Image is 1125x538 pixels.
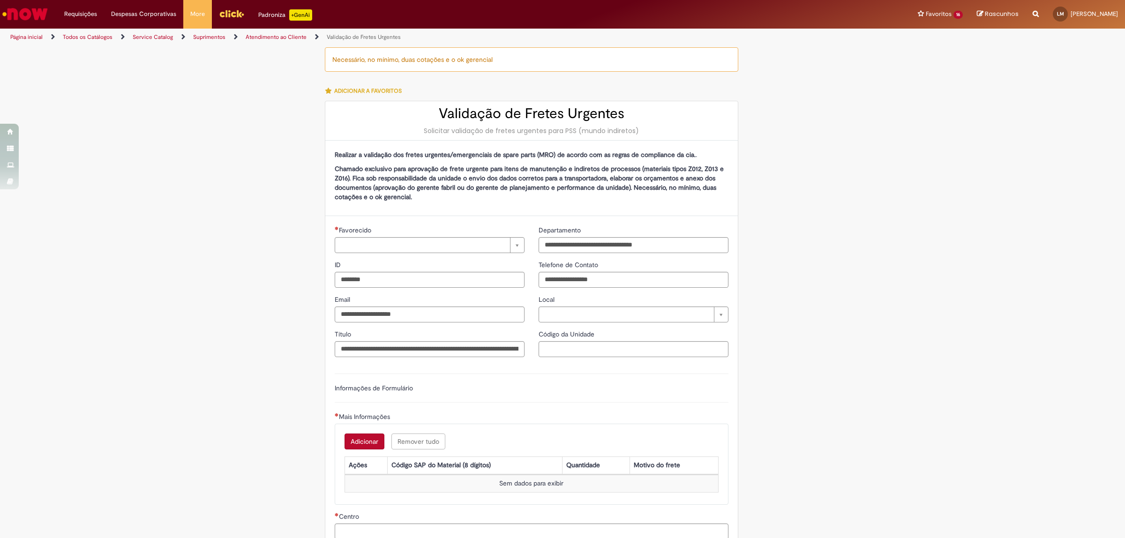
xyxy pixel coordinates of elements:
span: Local [539,295,556,304]
th: Motivo do frete [630,456,719,474]
span: 16 [953,11,963,19]
a: Suprimentos [193,33,225,41]
span: Mais Informações [339,412,392,421]
span: Necessários [335,413,339,417]
input: Código da Unidade [539,341,728,357]
th: Quantidade [562,456,630,474]
a: Limpar campo Favorecido [335,237,525,253]
input: ID [335,272,525,288]
h2: Validação de Fretes Urgentes [335,106,728,121]
button: Adicionar a Favoritos [325,81,407,101]
a: Service Catalog [133,33,173,41]
span: [PERSON_NAME] [1071,10,1118,18]
a: Rascunhos [977,10,1019,19]
button: Add a row for Mais Informações [345,433,384,449]
img: click_logo_yellow_360x200.png [219,7,244,21]
div: Solicitar validação de fretes urgentes para PSS (mundo indiretos) [335,126,728,135]
span: Favoritos [926,9,952,19]
div: Necessário, no mínimo, duas cotações e o ok gerencial [325,47,738,72]
strong: Chamado exclusivo para aprovação de frete urgente para itens de manutenção e indiretos de process... [335,164,724,201]
a: Validação de Fretes Urgentes [327,33,401,41]
input: Email [335,306,525,322]
span: Centro [339,512,361,521]
input: Telefone de Contato [539,272,728,288]
span: Adicionar a Favoritos [334,87,402,95]
span: Requisições [64,9,97,19]
input: Departamento [539,237,728,253]
img: ServiceNow [1,5,49,23]
a: Atendimento ao Cliente [246,33,307,41]
span: Necessários [335,513,339,516]
div: Padroniza [258,9,312,21]
th: Código SAP do Material (8 dígitos) [388,456,562,474]
span: Necessários - Favorecido [339,226,373,234]
span: Email [335,295,352,304]
span: Necessários [335,226,339,230]
p: . [335,150,728,159]
span: LM [1057,11,1064,17]
span: Título [335,330,353,338]
a: Página inicial [10,33,43,41]
span: Rascunhos [985,9,1019,18]
span: Código da Unidade [539,330,596,338]
th: Ações [345,456,387,474]
input: Título [335,341,525,357]
p: +GenAi [289,9,312,21]
span: Telefone de Contato [539,261,600,269]
td: Sem dados para exibir [345,475,718,492]
a: Todos os Catálogos [63,33,112,41]
span: More [190,9,205,19]
ul: Trilhas de página [7,29,743,46]
label: Informações de Formulário [335,384,413,392]
span: ID [335,261,343,269]
span: Departamento [539,226,583,234]
a: Limpar campo Local [539,306,728,322]
span: Despesas Corporativas [111,9,176,19]
strong: Realizar a validação dos fretes urgentes/emergenciais de spare parts (MRO) de acordo com as regra... [335,150,696,159]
